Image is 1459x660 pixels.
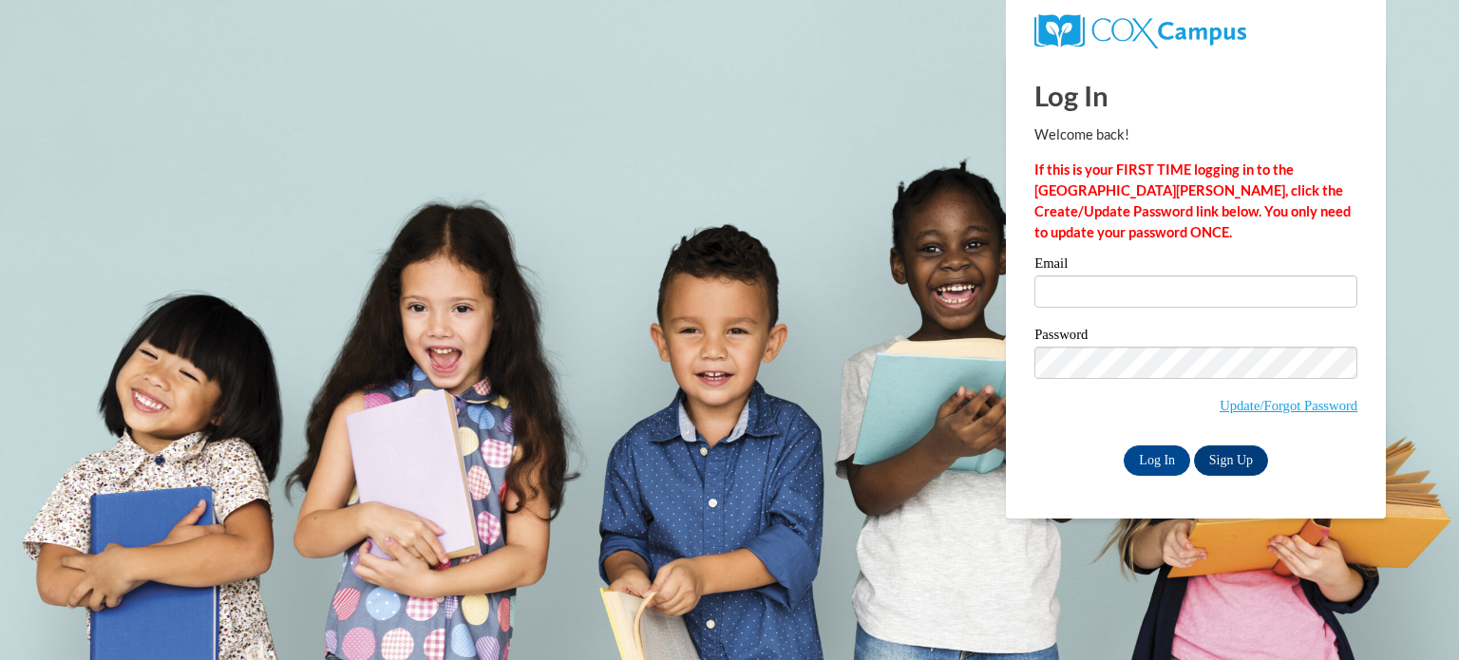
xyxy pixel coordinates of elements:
[1220,398,1357,413] a: Update/Forgot Password
[1194,445,1268,476] a: Sign Up
[1124,445,1190,476] input: Log In
[1034,256,1357,275] label: Email
[1034,124,1357,145] p: Welcome back!
[1034,161,1351,240] strong: If this is your FIRST TIME logging in to the [GEOGRAPHIC_DATA][PERSON_NAME], click the Create/Upd...
[1034,14,1246,48] img: COX Campus
[1034,22,1246,38] a: COX Campus
[1034,328,1357,347] label: Password
[1034,76,1357,115] h1: Log In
